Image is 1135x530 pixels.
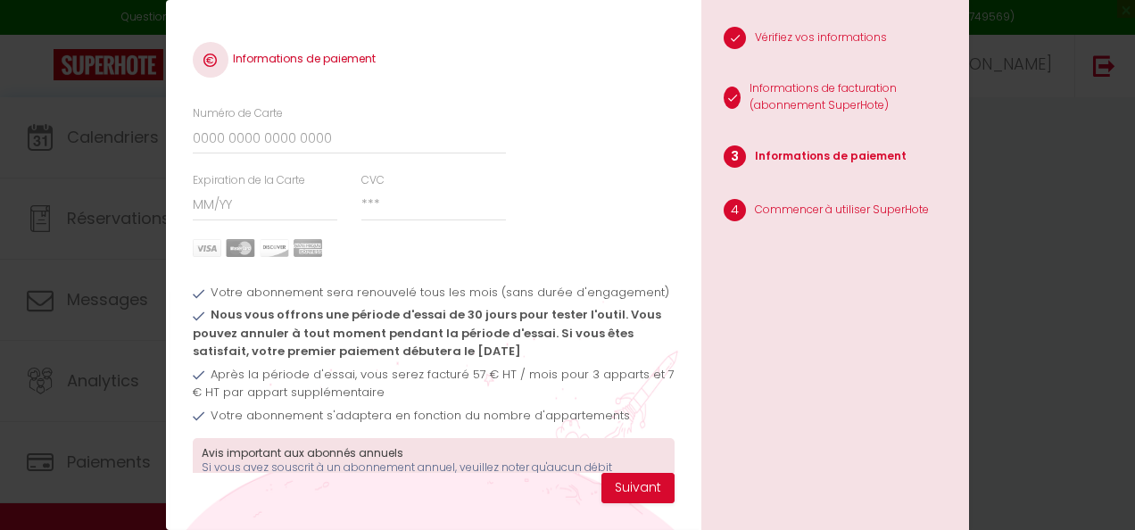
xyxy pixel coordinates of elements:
[724,145,746,168] span: 3
[701,137,969,181] li: Informations de paiement
[193,306,661,360] span: Nous vous offrons une période d'essai de 30 jours pour tester l'outil. Vous pouvez annuler à tout...
[211,284,669,301] span: Votre abonnement sera renouvelé tous les mois (sans durée d'engagement)
[211,407,630,424] span: Votre abonnement s'adaptera en fonction du nombre d'appartements
[701,18,969,62] li: Vérifiez vos informations
[202,447,666,460] h3: Avis important aux abonnés annuels
[701,190,969,235] li: Commencer à utiliser SuperHote
[361,172,385,189] label: CVC
[724,199,746,221] span: 4
[1060,455,1135,530] iframe: LiveChat chat widget
[193,239,322,257] img: carts.png
[601,473,675,503] button: Suivant
[193,42,675,78] h4: Informations de paiement
[193,172,305,189] label: Expiration de la Carte
[701,71,969,128] li: Informations de facturation (abonnement SuperHote)
[193,122,506,154] input: 0000 0000 0000 0000
[193,189,338,221] input: MM/YY
[193,105,283,122] label: Numéro de Carte
[193,366,675,401] span: Après la période d'essai, vous serez facturé 57 € HT / mois pour 3 apparts et 7 € HT par appart s...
